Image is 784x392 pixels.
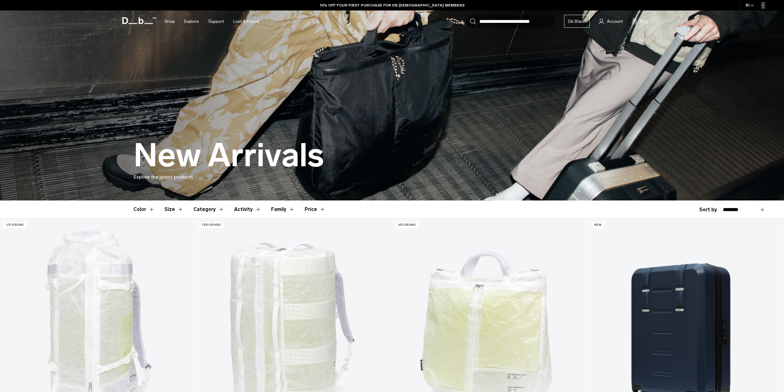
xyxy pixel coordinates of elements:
span: Bag [640,18,648,25]
span: Account [607,18,623,25]
button: Toggle Filter [133,200,155,218]
p: 450 grams [395,222,419,228]
p: Explore the latest products. [133,173,651,181]
p: 1300 grams [199,222,224,228]
button: Toggle Filter [234,200,261,218]
a: Db Black [564,15,590,28]
p: New [591,222,604,228]
a: 10% OFF YOUR FIRST PURCHASE FOR DB [DEMOGRAPHIC_DATA] MEMBERS [320,2,465,8]
h1: New Arrivals [133,138,324,173]
button: Toggle Price [305,200,326,218]
a: Shop [165,10,175,32]
a: Account [599,18,623,25]
a: Lost & Found [233,10,259,32]
nav: Main Navigation [160,10,264,32]
p: 470 grams [3,222,26,228]
a: Explore [184,10,199,32]
button: Toggle Filter [193,200,224,218]
button: Bag [632,18,648,25]
button: Toggle Filter [165,200,184,218]
button: Toggle Filter [271,200,295,218]
a: Support [208,10,224,32]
